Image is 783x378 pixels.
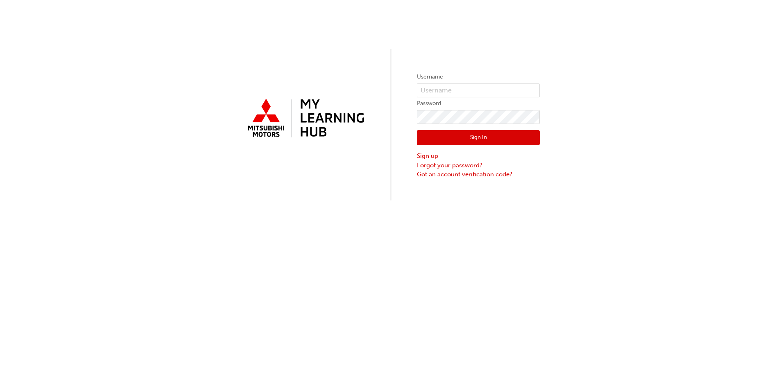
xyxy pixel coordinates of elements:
a: Got an account verification code? [417,170,540,179]
input: Username [417,83,540,97]
label: Username [417,72,540,82]
img: mmal [243,95,366,142]
label: Password [417,99,540,108]
button: Sign In [417,130,540,146]
a: Sign up [417,151,540,161]
a: Forgot your password? [417,161,540,170]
